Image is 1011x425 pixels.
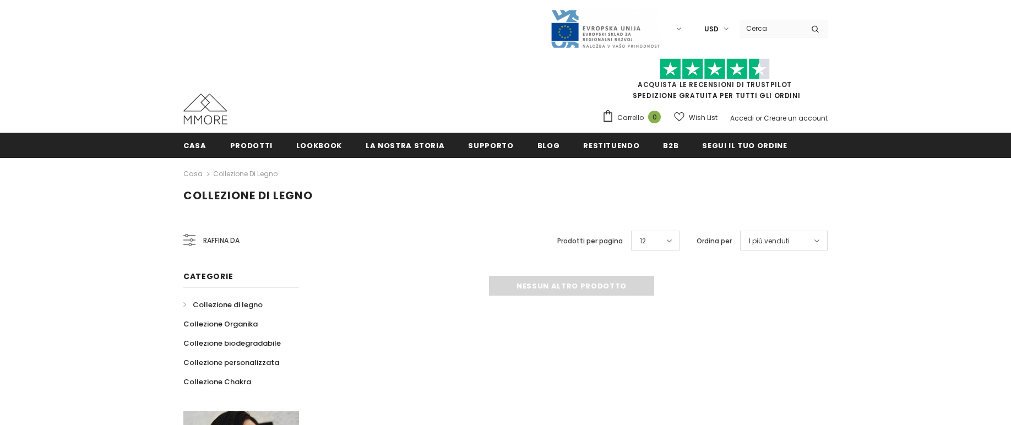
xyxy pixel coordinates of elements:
[183,133,206,157] a: Casa
[689,112,718,123] span: Wish List
[366,140,444,151] span: La nostra storia
[183,357,279,368] span: Collezione personalizzata
[702,140,787,151] span: Segui il tuo ordine
[755,113,762,123] span: or
[704,24,719,35] span: USD
[366,133,444,157] a: La nostra storia
[764,113,828,123] a: Creare un account
[193,299,263,310] span: Collezione di legno
[183,140,206,151] span: Casa
[674,108,718,127] a: Wish List
[213,169,278,178] a: Collezione di legno
[183,314,258,334] a: Collezione Organika
[740,20,803,36] input: Search Site
[183,338,281,348] span: Collezione biodegradabile
[468,140,513,151] span: supporto
[583,140,639,151] span: Restituendo
[550,24,660,33] a: Javni Razpis
[183,353,279,372] a: Collezione personalizzata
[602,63,828,100] span: SPEDIZIONE GRATUITA PER TUTTI GLI ORDINI
[183,167,203,181] a: Casa
[602,110,666,126] a: Carrello 0
[230,133,273,157] a: Prodotti
[663,140,678,151] span: B2B
[183,94,227,124] img: Casi MMORE
[663,133,678,157] a: B2B
[203,235,240,247] span: Raffina da
[648,111,661,123] span: 0
[697,236,732,247] label: Ordina per
[749,236,790,247] span: I più venduti
[183,271,233,282] span: Categorie
[537,133,560,157] a: Blog
[730,113,754,123] a: Accedi
[183,188,313,203] span: Collezione di legno
[296,133,342,157] a: Lookbook
[537,140,560,151] span: Blog
[183,377,251,387] span: Collezione Chakra
[550,9,660,49] img: Javni Razpis
[583,133,639,157] a: Restituendo
[183,319,258,329] span: Collezione Organika
[660,58,770,80] img: Fidati di Pilot Stars
[183,295,263,314] a: Collezione di legno
[296,140,342,151] span: Lookbook
[183,372,251,391] a: Collezione Chakra
[640,236,646,247] span: 12
[702,133,787,157] a: Segui il tuo ordine
[468,133,513,157] a: supporto
[617,112,644,123] span: Carrello
[557,236,623,247] label: Prodotti per pagina
[638,80,792,89] a: Acquista le recensioni di TrustPilot
[230,140,273,151] span: Prodotti
[183,334,281,353] a: Collezione biodegradabile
